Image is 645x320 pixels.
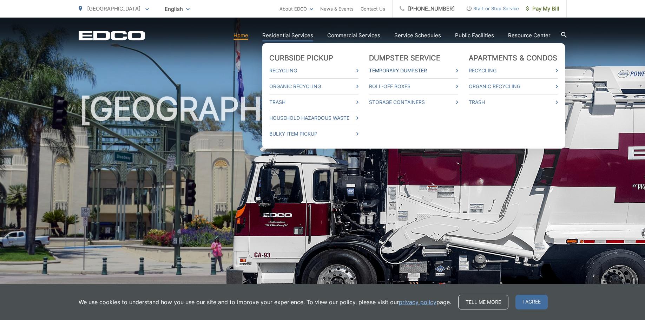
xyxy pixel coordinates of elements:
a: Home [233,31,248,40]
a: Temporary Dumpster [369,66,458,75]
p: We use cookies to understand how you use our site and to improve your experience. To view our pol... [79,298,451,306]
a: EDCD logo. Return to the homepage. [79,31,145,40]
span: English [159,3,195,15]
a: Recycling [469,66,558,75]
a: Roll-Off Boxes [369,82,458,91]
a: Household Hazardous Waste [269,114,358,122]
a: Residential Services [262,31,313,40]
a: Commercial Services [327,31,380,40]
a: Organic Recycling [269,82,358,91]
a: Contact Us [361,5,385,13]
a: Trash [469,98,558,106]
a: Tell me more [458,295,508,309]
a: privacy policy [399,298,436,306]
a: Organic Recycling [469,82,558,91]
a: Resource Center [508,31,551,40]
a: Bulky Item Pickup [269,130,358,138]
span: [GEOGRAPHIC_DATA] [87,5,140,12]
a: Trash [269,98,358,106]
a: Public Facilities [455,31,494,40]
h1: [GEOGRAPHIC_DATA] [79,91,567,314]
a: Recycling [269,66,358,75]
span: Pay My Bill [526,5,559,13]
a: Storage Containers [369,98,458,106]
a: Curbside Pickup [269,54,334,62]
a: Apartments & Condos [469,54,558,62]
a: News & Events [320,5,354,13]
a: Service Schedules [394,31,441,40]
a: About EDCO [279,5,313,13]
a: Dumpster Service [369,54,441,62]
